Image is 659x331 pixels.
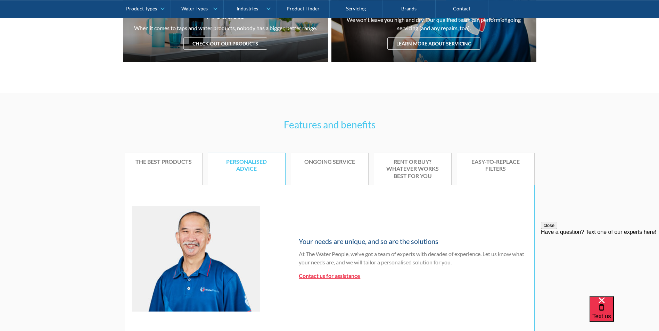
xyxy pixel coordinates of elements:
img: Personalised advice [132,206,260,312]
a: Contact us for assistance [299,272,360,279]
iframe: podium webchat widget prompt [541,222,659,305]
div: Industries [237,6,258,11]
h3: Features and benefits [125,117,535,132]
div: Learn more about servicing [387,37,480,50]
iframe: podium webchat widget bubble [590,296,659,331]
div: Product Types [126,6,157,11]
div: When it comes to taps and water products, nobody has a bigger, better range. [134,24,317,32]
p: At The Water People, we've got a team of experts with decades of experience. Let us know what you... [299,250,527,266]
div: We won't leave you high and dry. Our qualified team can perform ongoing servicing (and any repair... [338,16,529,32]
div: Check out our products [183,37,267,50]
h5: Your needs are unique, and so are the solutions [299,236,527,246]
div: Ongoing service [302,158,358,165]
div: Rent or buy? Whatever works best for you [385,158,441,180]
div: The best products [135,158,192,165]
div: Water Types [181,6,208,11]
div: Personalised advice [219,158,275,173]
div: Easy-to-replace filters [468,158,524,173]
